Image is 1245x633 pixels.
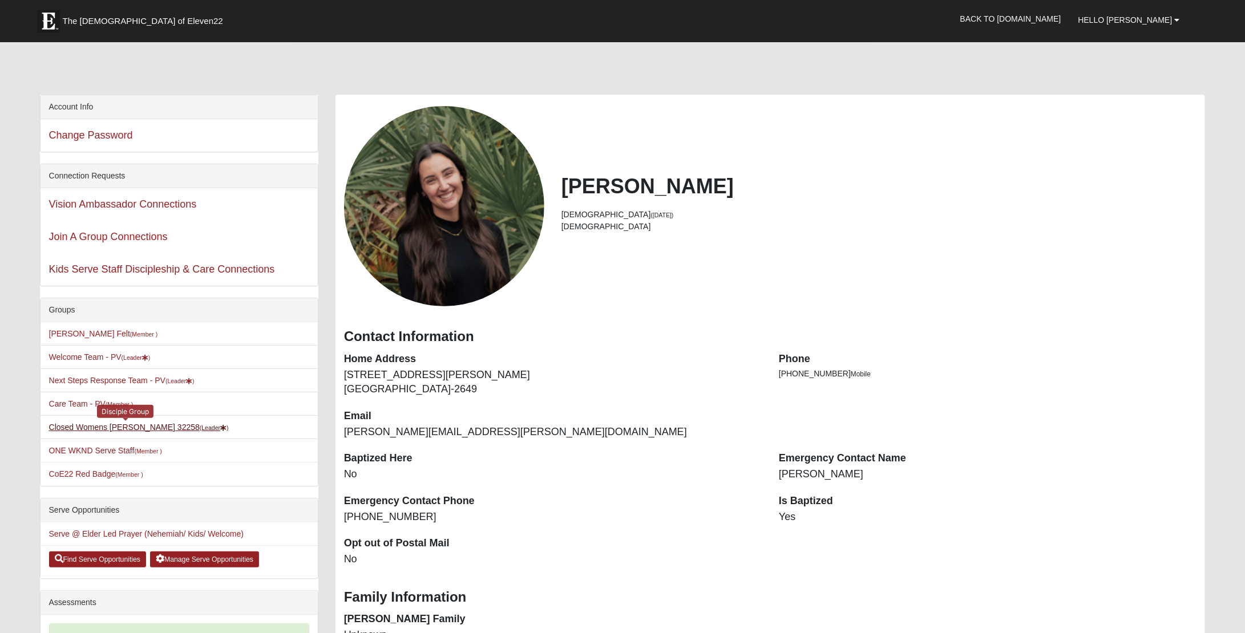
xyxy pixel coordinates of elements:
a: Kids Serve Staff Discipleship & Care Connections [49,263,275,275]
div: Disciple Group [97,405,153,418]
dd: [STREET_ADDRESS][PERSON_NAME] [GEOGRAPHIC_DATA]-2649 [344,368,762,397]
a: The [DEMOGRAPHIC_DATA] of Eleven22 [31,4,260,33]
a: Welcome Team - PV(Leader) [49,352,151,362]
dt: Is Baptized [779,494,1197,509]
a: Change Password [49,129,133,141]
dt: Baptized Here [344,451,762,466]
a: Next Steps Response Team - PV(Leader) [49,376,195,385]
small: (Member ) [115,471,143,478]
dd: [PHONE_NUMBER] [344,510,762,525]
dd: [PERSON_NAME][EMAIL_ADDRESS][PERSON_NAME][DOMAIN_NAME] [344,425,762,440]
small: (Leader ) [200,424,229,431]
li: [DEMOGRAPHIC_DATA] [561,209,1197,221]
a: Back to [DOMAIN_NAME] [952,5,1070,33]
dt: Home Address [344,352,762,367]
dt: Opt out of Postal Mail [344,536,762,551]
div: Assessments [41,591,318,615]
a: Find Serve Opportunities [49,551,147,567]
dt: Emergency Contact Phone [344,494,762,509]
span: Mobile [851,370,871,378]
dt: Email [344,409,762,424]
small: (Leader ) [122,354,151,361]
dd: No [344,467,762,482]
a: Care Team - PV(Member ) [49,399,134,408]
a: [PERSON_NAME] Felt(Member ) [49,329,158,338]
a: Vision Ambassador Connections [49,198,197,210]
a: ONE WKND Serve Staff(Member ) [49,446,162,455]
small: (Member ) [106,401,133,408]
small: ([DATE]) [651,212,674,218]
small: (Leader ) [165,378,195,384]
small: (Member ) [134,448,161,455]
li: [PHONE_NUMBER] [779,368,1197,380]
div: Connection Requests [41,164,318,188]
a: Join A Group Connections [49,231,168,242]
span: Hello [PERSON_NAME] [1078,15,1173,25]
a: Hello [PERSON_NAME] [1070,6,1189,34]
a: CoE22 Red Badge(Member ) [49,469,143,478]
li: [DEMOGRAPHIC_DATA] [561,221,1197,233]
div: Account Info [41,95,318,119]
h3: Family Information [344,589,1197,606]
a: Closed Womens [PERSON_NAME] 32258(Leader) [49,423,229,432]
dd: Yes [779,510,1197,525]
h2: [PERSON_NAME] [561,174,1197,198]
a: Serve @ Elder Led Prayer (Nehemiah/ Kids/ Welcome) [49,529,244,538]
dt: Emergency Contact Name [779,451,1197,466]
a: Manage Serve Opportunities [150,551,259,567]
a: View Fullsize Photo [344,106,544,306]
h3: Contact Information [344,328,1197,345]
dt: Phone [779,352,1197,367]
dd: [PERSON_NAME] [779,467,1197,482]
div: Serve Opportunities [41,498,318,522]
div: Groups [41,298,318,322]
span: The [DEMOGRAPHIC_DATA] of Eleven22 [63,15,223,27]
dd: No [344,552,762,567]
small: (Member ) [130,331,157,338]
img: Eleven22 logo [37,10,60,33]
